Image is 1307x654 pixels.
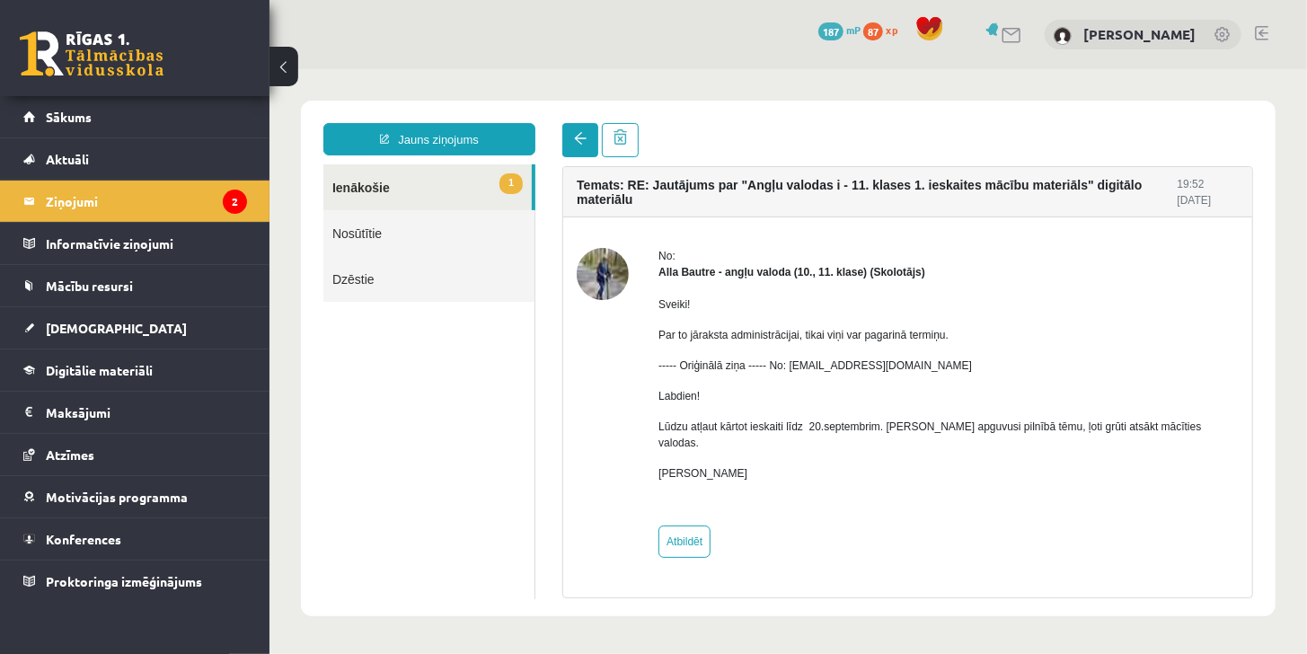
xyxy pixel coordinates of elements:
a: Dzēstie [54,187,265,233]
legend: Informatīvie ziņojumi [46,223,247,264]
span: 187 [818,22,843,40]
a: Maksājumi [23,392,247,433]
p: [PERSON_NAME] [389,396,969,412]
i: 2 [223,190,247,214]
a: 1Ienākošie [54,95,262,141]
a: Sākums [23,96,247,137]
a: Atzīmes [23,434,247,475]
a: Digitālie materiāli [23,349,247,391]
span: Atzīmes [46,446,94,463]
p: Par to jāraksta administrācijai, tikai viņi var pagarinā termiņu. [389,258,969,274]
legend: Maksājumi [46,392,247,433]
a: Konferences [23,518,247,560]
p: Sveiki! [389,227,969,243]
a: Motivācijas programma [23,476,247,517]
a: 87 xp [863,22,906,37]
span: Sākums [46,109,92,125]
img: Alla Bautre - angļu valoda (10., 11. klase) [307,179,359,231]
div: 19:52 [DATE] [908,107,969,139]
span: Konferences [46,531,121,547]
span: xp [886,22,897,37]
span: mP [846,22,861,37]
strong: Alla Bautre - angļu valoda (10., 11. klase) (Skolotājs) [389,197,656,209]
span: Motivācijas programma [46,489,188,505]
span: Mācību resursi [46,278,133,294]
span: Proktoringa izmēģinājums [46,573,202,589]
span: [DEMOGRAPHIC_DATA] [46,320,187,336]
img: Sandra Letinska [1054,27,1072,45]
span: Digitālie materiāli [46,362,153,378]
legend: Ziņojumi [46,181,247,222]
a: [PERSON_NAME] [1083,25,1196,43]
span: Aktuāli [46,151,89,167]
a: Jauns ziņojums [54,54,266,86]
p: Lūdzu atļaut kārtot ieskaiti līdz 20.septembrim. [PERSON_NAME] apguvusi pilnībā tēmu, ļoti grūti ... [389,349,969,382]
p: Labdien! [389,319,969,335]
a: Rīgas 1. Tālmācības vidusskola [20,31,163,76]
a: Atbildēt [389,456,441,489]
span: 1 [230,104,253,125]
p: ----- Oriģinālā ziņa ----- No: [EMAIL_ADDRESS][DOMAIN_NAME] [389,288,969,305]
div: No: [389,179,969,195]
span: 87 [863,22,883,40]
a: [DEMOGRAPHIC_DATA] [23,307,247,349]
a: Proktoringa izmēģinājums [23,561,247,602]
a: Aktuāli [23,138,247,180]
a: Nosūtītie [54,141,265,187]
a: Ziņojumi2 [23,181,247,222]
h4: Temats: RE: Jautājums par "Angļu valodas i - 11. klases 1. ieskaites mācību materiāls" digitālo m... [307,109,907,137]
a: Mācību resursi [23,265,247,306]
a: Informatīvie ziņojumi [23,223,247,264]
a: 187 mP [818,22,861,37]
